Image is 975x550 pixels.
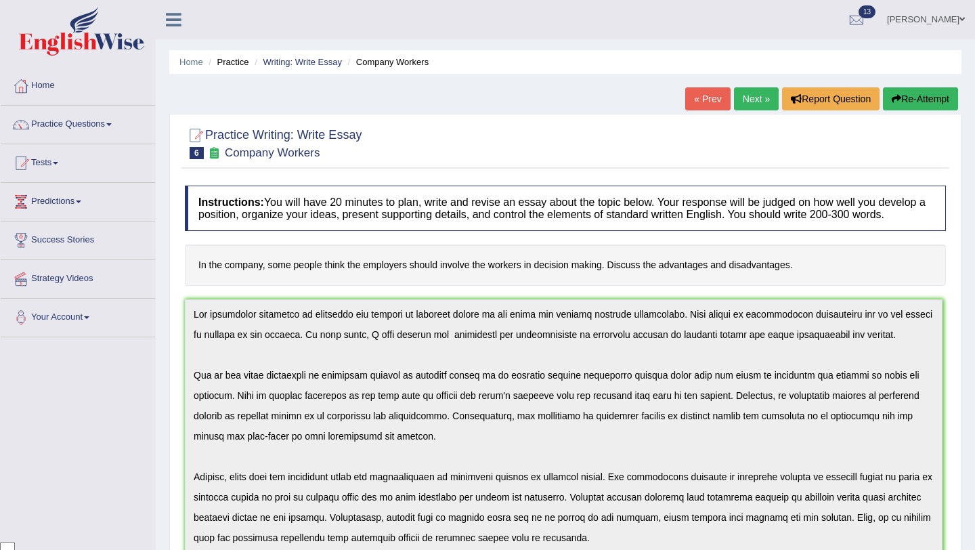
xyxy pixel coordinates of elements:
[185,125,362,159] h2: Practice Writing: Write Essay
[179,57,203,67] a: Home
[883,87,958,110] button: Re-Attempt
[1,106,155,140] a: Practice Questions
[198,196,264,208] b: Instructions:
[1,67,155,101] a: Home
[185,245,946,286] h4: In the company, some people think the employers should involve the workers in decision making. Di...
[1,144,155,178] a: Tests
[345,56,429,68] li: Company Workers
[1,260,155,294] a: Strategy Videos
[1,183,155,217] a: Predictions
[185,186,946,231] h4: You will have 20 minutes to plan, write and revise an essay about the topic below. Your response ...
[734,87,779,110] a: Next »
[1,299,155,333] a: Your Account
[207,147,221,160] small: Exam occurring question
[225,146,320,159] small: Company Workers
[190,147,204,159] span: 6
[859,5,875,18] span: 13
[205,56,248,68] li: Practice
[685,87,730,110] a: « Prev
[263,57,342,67] a: Writing: Write Essay
[1,221,155,255] a: Success Stories
[782,87,880,110] button: Report Question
